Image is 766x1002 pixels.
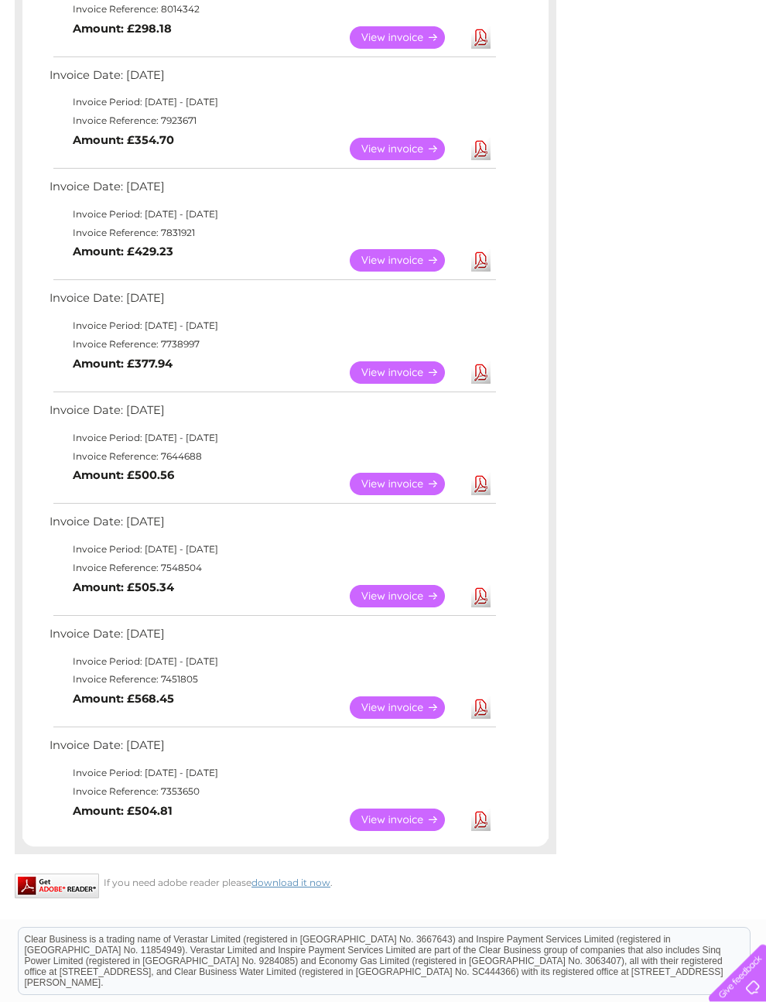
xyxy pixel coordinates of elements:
td: Invoice Period: [DATE] - [DATE] [46,316,498,335]
td: Invoice Reference: 7738997 [46,335,498,354]
td: Invoice Date: [DATE] [46,65,498,94]
a: View [350,138,463,160]
td: Invoice Period: [DATE] - [DATE] [46,93,498,111]
a: Download [471,809,491,831]
td: Invoice Period: [DATE] - [DATE] [46,205,498,224]
a: Download [471,361,491,384]
a: download it now [251,877,330,888]
b: Amount: £354.70 [73,133,174,147]
td: Invoice Period: [DATE] - [DATE] [46,764,498,782]
b: Amount: £500.56 [73,468,174,482]
a: 0333 014 3131 [474,8,581,27]
td: Invoice Reference: 7644688 [46,447,498,466]
div: If you need adobe reader please . [15,874,556,888]
td: Invoice Date: [DATE] [46,511,498,540]
b: Amount: £298.18 [73,22,172,36]
a: Telecoms [576,66,622,77]
td: Invoice Date: [DATE] [46,624,498,652]
a: View [350,361,463,384]
a: Water [494,66,523,77]
b: Amount: £568.45 [73,692,174,706]
a: Download [471,138,491,160]
td: Invoice Reference: 7923671 [46,111,498,130]
td: Invoice Reference: 7548504 [46,559,498,577]
td: Invoice Date: [DATE] [46,735,498,764]
div: Clear Business is a trading name of Verastar Limited (registered in [GEOGRAPHIC_DATA] No. 3667643... [19,9,750,75]
img: logo.png [27,40,106,87]
a: View [350,473,463,495]
a: Download [471,26,491,49]
td: Invoice Date: [DATE] [46,400,498,429]
td: Invoice Reference: 7451805 [46,670,498,689]
a: Download [471,585,491,607]
a: View [350,585,463,607]
b: Amount: £429.23 [73,245,173,258]
b: Amount: £504.81 [73,804,173,818]
a: Energy [532,66,566,77]
a: View [350,696,463,719]
td: Invoice Reference: 7353650 [46,782,498,801]
a: Blog [631,66,654,77]
a: View [350,809,463,831]
b: Amount: £377.94 [73,357,173,371]
a: Log out [715,66,751,77]
td: Invoice Period: [DATE] - [DATE] [46,429,498,447]
a: Download [471,249,491,272]
td: Invoice Date: [DATE] [46,176,498,205]
td: Invoice Date: [DATE] [46,288,498,316]
td: Invoice Period: [DATE] - [DATE] [46,540,498,559]
a: Download [471,473,491,495]
a: View [350,26,463,49]
b: Amount: £505.34 [73,580,174,594]
td: Invoice Reference: 7831921 [46,224,498,242]
td: Invoice Period: [DATE] - [DATE] [46,652,498,671]
a: View [350,249,463,272]
a: Download [471,696,491,719]
a: Contact [663,66,701,77]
